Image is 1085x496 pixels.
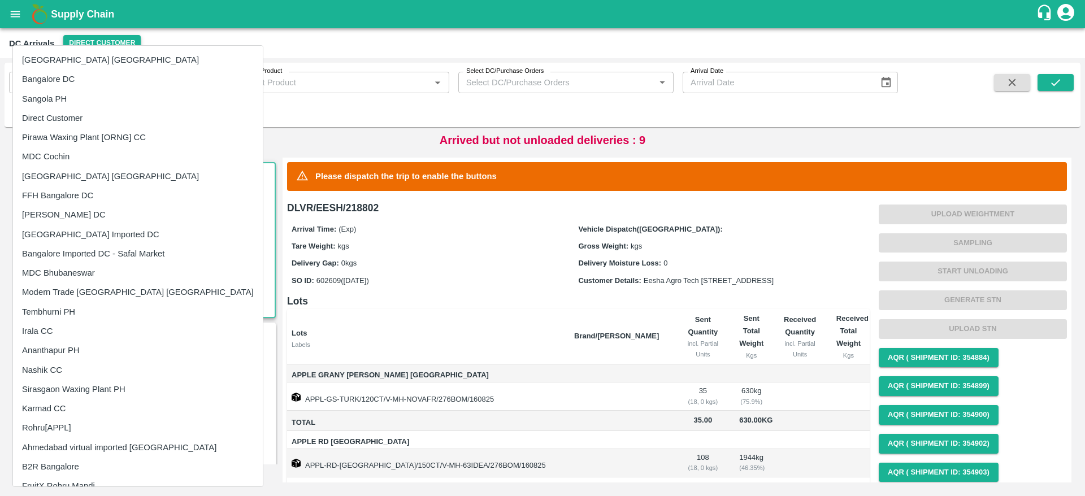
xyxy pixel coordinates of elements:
li: Bangalore DC [13,69,263,89]
li: Rohru[APPL] [13,418,263,437]
li: FFH Bangalore DC [13,186,263,205]
li: Direct Customer [13,108,263,128]
li: Karmad CC [13,399,263,418]
li: Nashik CC [13,360,263,380]
li: Ahmedabad virtual imported [GEOGRAPHIC_DATA] [13,438,263,457]
li: Sirasgaon Waxing Plant PH [13,380,263,399]
li: [PERSON_NAME] DC [13,205,263,224]
li: B2R Bangalore [13,457,263,476]
li: Irala CC [13,321,263,341]
li: [GEOGRAPHIC_DATA] Imported DC [13,225,263,244]
li: [GEOGRAPHIC_DATA] [GEOGRAPHIC_DATA] [13,50,263,69]
li: Sangola PH [13,89,263,108]
li: Pirawa Waxing Plant [ORNG] CC [13,128,263,147]
li: [GEOGRAPHIC_DATA] [GEOGRAPHIC_DATA] [13,167,263,186]
li: MDC Bhubaneswar [13,263,263,282]
li: Ananthapur PH [13,341,263,360]
li: Bangalore Imported DC - Safal Market [13,244,263,263]
li: Tembhurni PH [13,302,263,321]
li: MDC Cochin [13,147,263,166]
li: Modern Trade [GEOGRAPHIC_DATA] [GEOGRAPHIC_DATA] [13,282,263,302]
li: FruitX Rohru Mandi [13,476,263,495]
